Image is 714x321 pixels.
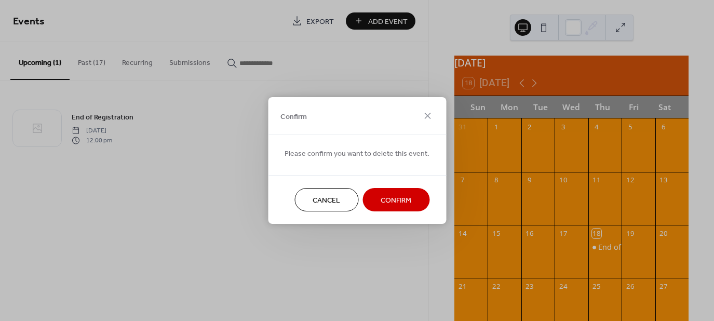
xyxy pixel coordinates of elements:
span: Please confirm you want to delete this event. [285,149,429,159]
button: Confirm [362,188,429,211]
span: Confirm [381,195,411,206]
button: Cancel [294,188,358,211]
span: Confirm [280,111,307,122]
span: Cancel [313,195,340,206]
